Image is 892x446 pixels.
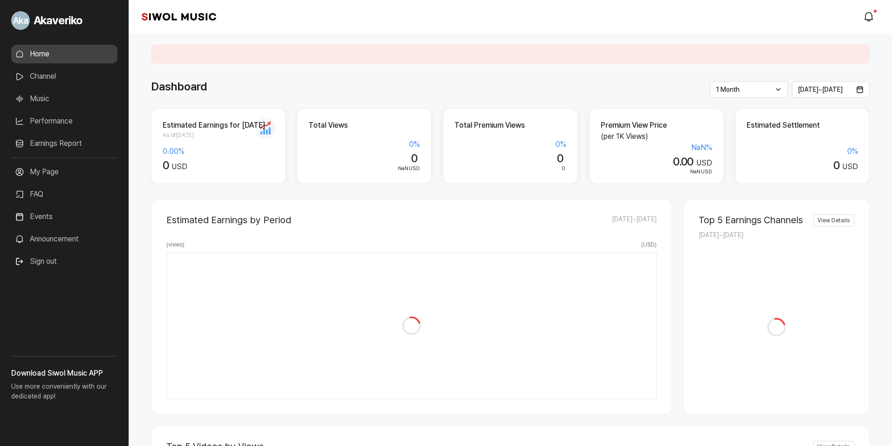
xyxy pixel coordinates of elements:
span: [DATE] ~ [DATE] [798,86,843,93]
div: 0 % [309,139,420,150]
a: View Details [813,214,854,226]
span: As of [DATE] [163,131,274,139]
h2: Estimated Settlement [747,120,858,131]
div: 0 % [454,139,566,150]
div: 0.00 % [163,146,274,157]
span: 0 [163,158,169,172]
button: [DATE]~[DATE] [792,81,870,98]
a: modal.notifications [860,7,879,26]
h1: Dashboard [151,78,207,95]
span: [DATE] ~ [DATE] [612,214,657,226]
a: My Page [11,163,117,181]
a: Performance [11,112,117,130]
span: 0 [562,165,565,172]
span: [DATE] ~ [DATE] [699,231,743,239]
span: 1 Month [716,86,740,93]
a: Channel [11,67,117,86]
p: (per 1K Views) [601,131,712,142]
span: Akaveriko [34,12,82,29]
a: Home [11,45,117,63]
a: Events [11,207,117,226]
div: 0 % [747,146,858,157]
div: USD [309,165,420,173]
span: ( views ) [166,240,185,249]
div: USD [747,159,858,172]
span: 0 [833,158,839,172]
span: 0.00 [673,155,693,168]
h2: Estimated Earnings for [DATE] [163,120,274,131]
h2: Top 5 Earnings Channels [699,214,803,226]
h2: Total Views [309,120,420,131]
div: USD [601,155,712,169]
a: Announcement [11,230,117,248]
span: NaN [690,168,700,175]
h2: Total Premium Views [454,120,566,131]
span: 0 [411,151,417,165]
div: NaN % [601,142,712,153]
h3: Download Siwol Music APP [11,368,117,379]
p: Use more conveniently with our dedicated app! [11,379,117,409]
button: Sign out [11,252,61,271]
h2: Estimated Earnings by Period [166,214,291,226]
span: ( USD ) [641,240,657,249]
a: Earnings Report [11,134,117,153]
div: USD [163,159,274,172]
h2: Premium View Price [601,120,712,131]
a: Music [11,89,117,108]
a: FAQ [11,185,117,204]
a: Go to My Profile [11,7,117,34]
span: NaN [398,165,408,172]
div: USD [601,168,712,176]
span: 0 [557,151,563,165]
